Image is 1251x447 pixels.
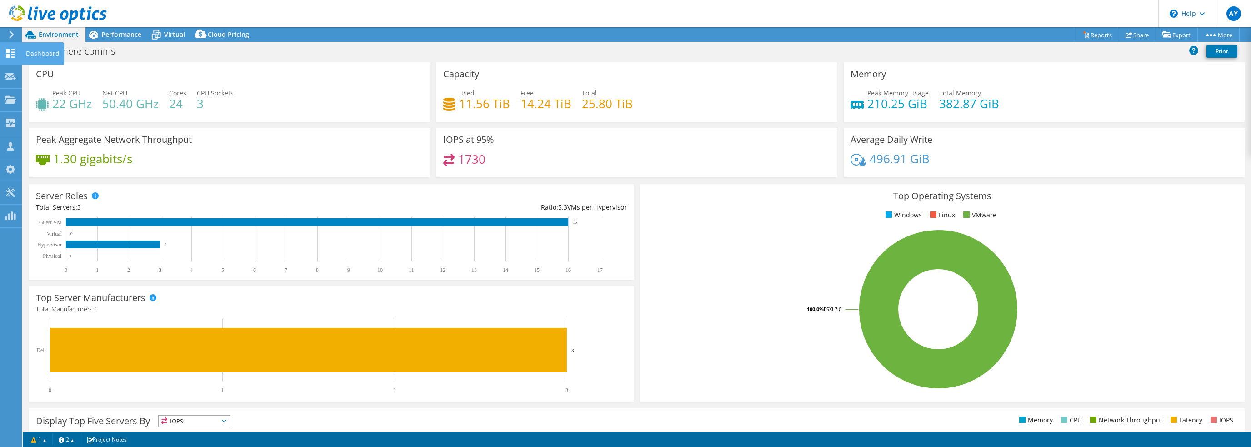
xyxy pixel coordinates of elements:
[1170,10,1178,18] svg: \n
[80,434,133,445] a: Project Notes
[94,305,98,313] span: 1
[409,267,414,273] text: 11
[928,210,955,220] li: Linux
[36,304,627,314] h4: Total Manufacturers:
[331,202,627,212] div: Ratio: VMs per Hypervisor
[164,30,185,39] span: Virtual
[458,154,485,164] h4: 1730
[1088,415,1162,425] li: Network Throughput
[197,99,234,109] h4: 3
[43,253,61,259] text: Physical
[285,267,287,273] text: 7
[1208,415,1233,425] li: IOPS
[459,99,510,109] h4: 11.56 TiB
[197,89,234,97] span: CPU Sockets
[221,387,224,393] text: 1
[39,219,62,226] text: Guest VM
[807,306,824,312] tspan: 100.0%
[1156,28,1198,42] a: Export
[159,416,230,427] span: IOPS
[393,387,396,393] text: 2
[867,89,929,97] span: Peak Memory Usage
[65,267,67,273] text: 0
[36,69,54,79] h3: CPU
[159,267,161,273] text: 3
[52,434,80,445] a: 2
[253,267,256,273] text: 6
[503,267,508,273] text: 14
[582,89,597,97] span: Total
[221,267,224,273] text: 5
[1119,28,1156,42] a: Share
[36,347,46,353] text: Dell
[1017,415,1053,425] li: Memory
[30,46,129,56] h1: tps-vsphere-comms
[824,306,841,312] tspan: ESXi 7.0
[939,89,981,97] span: Total Memory
[851,69,886,79] h3: Memory
[316,267,319,273] text: 8
[52,89,80,97] span: Peak CPU
[70,231,73,236] text: 0
[208,30,249,39] span: Cloud Pricing
[37,241,62,248] text: Hypervisor
[534,267,540,273] text: 15
[558,203,567,211] span: 5.3
[36,202,331,212] div: Total Servers:
[883,210,922,220] li: Windows
[573,220,577,225] text: 16
[582,99,633,109] h4: 25.80 TiB
[53,154,132,164] h4: 1.30 gigabits/s
[520,99,571,109] h4: 14.24 TiB
[443,135,494,145] h3: IOPS at 95%
[127,267,130,273] text: 2
[25,434,53,445] a: 1
[36,191,88,201] h3: Server Roles
[165,242,167,247] text: 3
[36,293,145,303] h3: Top Server Manufacturers
[39,30,79,39] span: Environment
[459,89,475,97] span: Used
[1168,415,1202,425] li: Latency
[565,387,568,393] text: 3
[520,89,534,97] span: Free
[440,267,445,273] text: 12
[870,154,930,164] h4: 496.91 GiB
[70,254,73,258] text: 0
[571,347,574,353] text: 3
[443,69,479,79] h3: Capacity
[96,267,99,273] text: 1
[21,42,64,65] div: Dashboard
[102,99,159,109] h4: 50.40 GHz
[471,267,477,273] text: 13
[102,89,127,97] span: Net CPU
[1197,28,1240,42] a: More
[939,99,999,109] h4: 382.87 GiB
[190,267,193,273] text: 4
[169,89,186,97] span: Cores
[49,387,51,393] text: 0
[867,99,929,109] h4: 210.25 GiB
[1076,28,1119,42] a: Reports
[47,231,62,237] text: Virtual
[1059,415,1082,425] li: CPU
[52,99,92,109] h4: 22 GHz
[101,30,141,39] span: Performance
[169,99,186,109] h4: 24
[1206,45,1237,58] a: Print
[647,191,1238,201] h3: Top Operating Systems
[565,267,571,273] text: 16
[347,267,350,273] text: 9
[961,210,996,220] li: VMware
[77,203,81,211] span: 3
[377,267,383,273] text: 10
[597,267,603,273] text: 17
[1226,6,1241,21] span: AY
[851,135,932,145] h3: Average Daily Write
[36,135,192,145] h3: Peak Aggregate Network Throughput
